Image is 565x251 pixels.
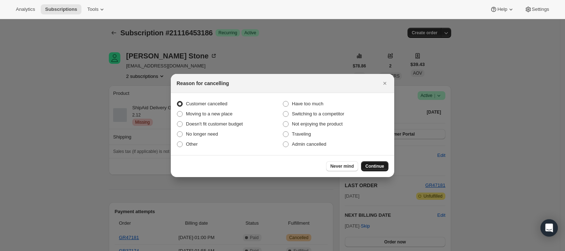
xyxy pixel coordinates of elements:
[497,6,507,12] span: Help
[45,6,77,12] span: Subscriptions
[292,131,311,137] span: Traveling
[532,6,549,12] span: Settings
[486,4,519,14] button: Help
[330,163,354,169] span: Never mind
[41,4,81,14] button: Subscriptions
[361,161,388,171] button: Continue
[87,6,98,12] span: Tools
[380,78,390,88] button: Close
[186,141,198,147] span: Other
[186,121,243,127] span: Doesn't fit customer budget
[186,101,227,106] span: Customer cancelled
[186,111,232,116] span: Moving to a new place
[292,121,343,127] span: Not enjoying the product
[83,4,110,14] button: Tools
[292,141,326,147] span: Admin cancelled
[177,80,229,87] h2: Reason for cancelling
[292,111,344,116] span: Switching to a competitor
[520,4,553,14] button: Settings
[365,163,384,169] span: Continue
[16,6,35,12] span: Analytics
[326,161,358,171] button: Never mind
[292,101,323,106] span: Have too much
[12,4,39,14] button: Analytics
[540,219,558,237] div: Open Intercom Messenger
[186,131,218,137] span: No longer need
